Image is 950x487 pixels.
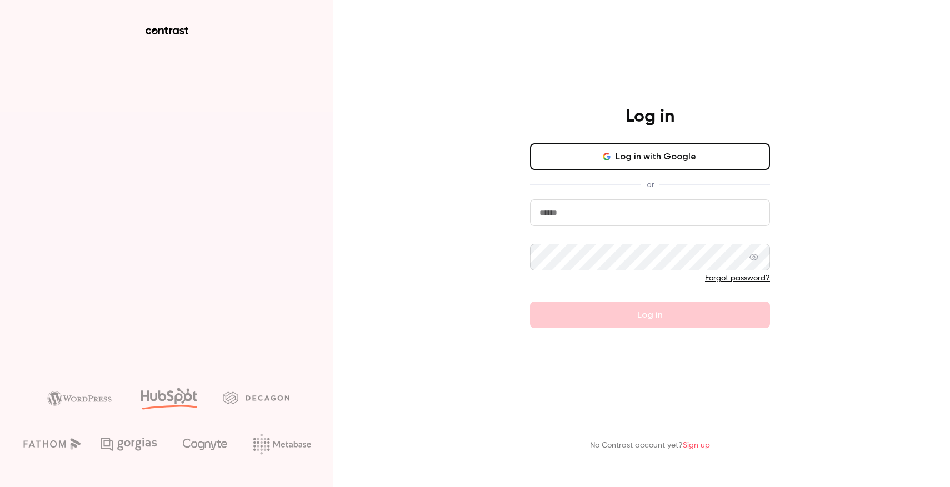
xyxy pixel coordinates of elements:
img: decagon [223,391,289,404]
span: or [641,179,659,190]
h4: Log in [626,106,674,128]
a: Sign up [683,441,710,449]
button: Log in with Google [530,143,770,170]
p: No Contrast account yet? [590,440,710,451]
a: Forgot password? [705,274,770,282]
